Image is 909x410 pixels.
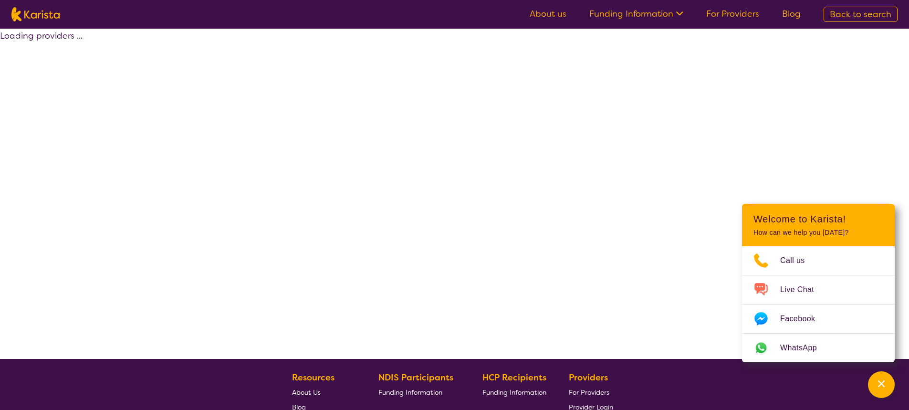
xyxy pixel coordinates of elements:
[589,8,683,20] a: Funding Information
[530,8,566,20] a: About us
[742,246,895,362] ul: Choose channel
[292,372,334,383] b: Resources
[868,371,895,398] button: Channel Menu
[482,385,546,399] a: Funding Information
[753,213,883,225] h2: Welcome to Karista!
[706,8,759,20] a: For Providers
[753,229,883,237] p: How can we help you [DATE]?
[780,312,826,326] span: Facebook
[569,388,609,397] span: For Providers
[11,7,60,21] img: Karista logo
[780,283,825,297] span: Live Chat
[569,385,613,399] a: For Providers
[378,388,442,397] span: Funding Information
[742,204,895,362] div: Channel Menu
[824,7,898,22] a: Back to search
[292,388,321,397] span: About Us
[378,385,460,399] a: Funding Information
[782,8,801,20] a: Blog
[742,334,895,362] a: Web link opens in a new tab.
[378,372,453,383] b: NDIS Participants
[830,9,891,20] span: Back to search
[482,372,546,383] b: HCP Recipients
[482,388,546,397] span: Funding Information
[780,253,816,268] span: Call us
[780,341,828,355] span: WhatsApp
[569,372,608,383] b: Providers
[292,385,356,399] a: About Us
